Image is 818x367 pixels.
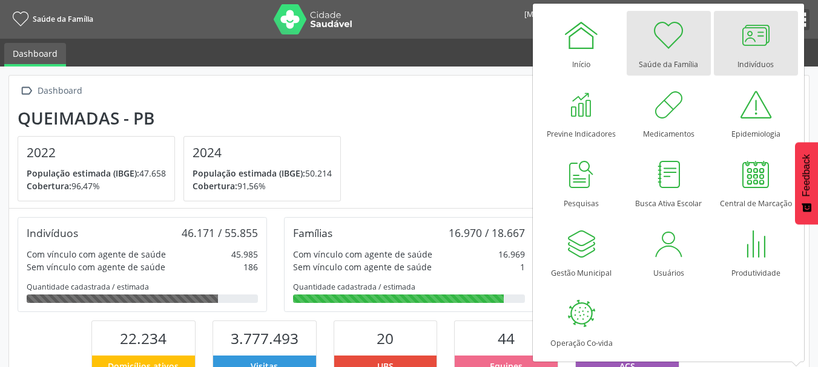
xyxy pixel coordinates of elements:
p: 47.658 [27,167,166,180]
a:  Dashboard [18,82,84,100]
a: Dashboard [4,43,66,67]
span: 3.777.493 [231,328,299,348]
a: Medicamentos [627,80,711,145]
a: Saúde da Família [8,9,93,29]
span: Saúde da Família [33,14,93,24]
div: Sem vínculo com agente de saúde [27,261,165,273]
a: Usuários [627,219,711,284]
a: Central de Marcação [714,150,798,215]
a: Epidemiologia [714,80,798,145]
div: 16.969 [498,248,525,261]
div: 186 [243,261,258,273]
a: Indivíduos [714,11,798,76]
div: Quantidade cadastrada / estimada [27,282,258,292]
span: 20 [377,328,394,348]
div: 1 [520,261,525,273]
div: Quantidade cadastrada / estimada [293,282,524,292]
div: Dashboard [35,82,84,100]
div: [MEDICAL_DATA] Prutusca [PERSON_NAME] [PERSON_NAME] [524,9,736,19]
div: 46.171 / 55.855 [182,226,258,239]
a: Previne Indicadores [539,80,624,145]
h4: 2022 [27,145,166,160]
span: Feedback [801,154,812,196]
span: Cobertura: [27,180,71,192]
div: Com vínculo com agente de saúde [27,248,166,261]
span: 44 [498,328,515,348]
div: Com vínculo com agente de saúde [293,248,432,261]
span: Cobertura: [193,180,237,192]
a: Busca Ativa Escolar [627,150,711,215]
button: Feedback - Mostrar pesquisa [795,142,818,224]
a: Saúde da Família [627,11,711,76]
i:  [18,82,35,100]
a: Gestão Municipal [539,219,624,284]
p: 91,56% [193,180,332,192]
a: Início [539,11,624,76]
span: 22.234 [120,328,167,348]
a: Pesquisas [539,150,624,215]
div: 45.985 [231,248,258,261]
div: Queimadas - PB [18,108,349,128]
div: 16.970 / 18.667 [449,226,525,239]
div: Sem vínculo com agente de saúde [293,261,432,273]
div: Indivíduos [27,226,78,239]
div: Famílias [293,226,332,239]
h4: 2024 [193,145,332,160]
a: Operação Co-vida [539,290,624,354]
span: População estimada (IBGE): [193,167,305,179]
a: Produtividade [714,219,798,284]
span: População estimada (IBGE): [27,167,139,179]
p: 96,47% [27,180,166,192]
p: 50.214 [193,167,332,180]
